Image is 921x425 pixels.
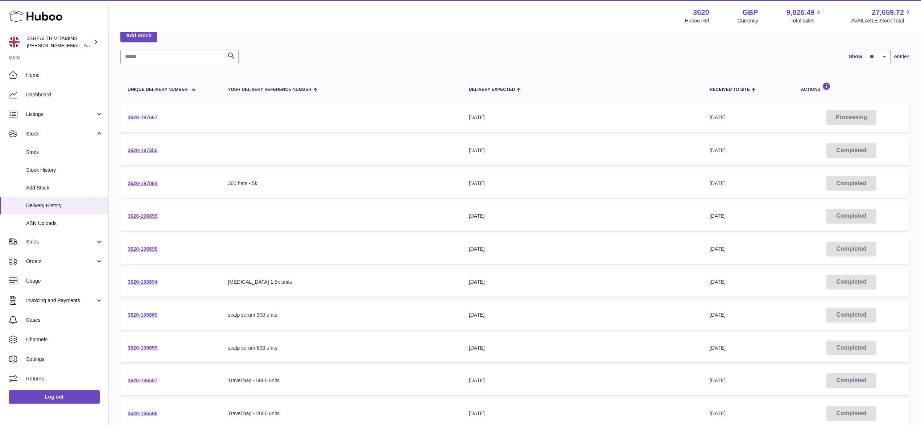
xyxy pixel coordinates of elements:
a: 3620-196696 [128,246,158,252]
span: [DATE] [710,411,726,416]
div: scalp serum 600 units [228,345,454,351]
span: Listings [26,111,95,118]
a: 3620-196586 [128,411,158,416]
div: [DATE] [469,180,695,187]
div: scalp serum 300 units [228,312,454,318]
span: [DATE] [710,147,726,153]
div: [DATE] [469,345,695,351]
div: [DATE] [469,213,695,220]
a: 3620-197084 [128,180,158,186]
span: [PERSON_NAME][EMAIL_ADDRESS][DOMAIN_NAME] [27,42,145,48]
a: 27,659.72 AVAILABLE Stock Total [851,8,912,24]
div: 360 hats - 5k [228,180,454,187]
div: [DATE] [469,410,695,417]
span: [DATE] [710,345,726,351]
span: Sales [26,238,95,245]
a: 9,826.49 Total sales [786,8,823,24]
span: [DATE] [710,378,726,383]
span: Your Delivery Reference Number [228,87,311,92]
a: 3620-197667 [128,114,158,120]
span: Stock [26,130,95,137]
span: Usage [26,278,103,284]
span: [DATE] [710,279,726,285]
span: Delivery History [26,202,103,209]
span: entries [894,53,909,60]
div: [DATE] [469,279,695,286]
span: Stock History [26,167,103,174]
div: Actions [801,82,902,92]
a: 3620-196694 [128,279,158,285]
span: Stock [26,149,103,156]
span: Total sales [790,17,823,24]
div: Travel bag - 2000 units [228,410,454,417]
div: [DATE] [469,114,695,121]
a: Log out [9,390,100,403]
span: 9,826.49 [786,8,815,17]
label: Show [849,53,862,60]
div: [DATE] [469,147,695,154]
span: Cases [26,317,103,324]
a: 3620-196660 [128,312,158,318]
span: Settings [26,356,103,363]
span: Received to Site [710,87,750,92]
div: Currency [738,17,758,24]
a: 3620-196659 [128,345,158,351]
span: Invoicing and Payments [26,297,95,304]
div: [MEDICAL_DATA] 1.5k units [228,279,454,286]
div: Huboo Ref [685,17,709,24]
div: JSHEALTH VITAMINS [27,35,92,49]
div: [DATE] [469,246,695,253]
strong: GBP [742,8,758,17]
span: Unique Delivery Number [128,87,187,92]
span: Channels [26,336,103,343]
span: Delivery Expected [469,87,515,92]
span: [DATE] [710,312,726,318]
span: [DATE] [710,246,726,252]
span: [DATE] [710,213,726,219]
a: 3620-196587 [128,378,158,383]
span: AVAILABLE Stock Total [851,17,912,24]
span: Returns [26,375,103,382]
span: Add Stock [26,184,103,191]
span: Orders [26,258,95,265]
span: [DATE] [710,180,726,186]
span: [DATE] [710,114,726,120]
a: Add Stock [120,29,157,42]
a: 3620-196699 [128,213,158,219]
strong: 3620 [693,8,709,17]
div: [DATE] [469,312,695,318]
a: 3620-197350 [128,147,158,153]
div: Travel bag - 5000 units [228,377,454,384]
span: 27,659.72 [872,8,904,17]
img: francesca@jshealthvitamins.com [9,37,20,47]
span: Dashboard [26,91,103,98]
div: [DATE] [469,377,695,384]
span: ASN Uploads [26,220,103,227]
span: Home [26,72,103,79]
